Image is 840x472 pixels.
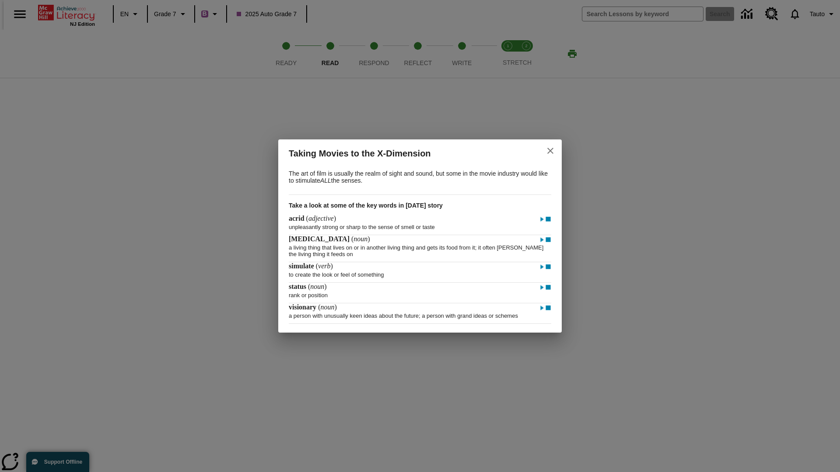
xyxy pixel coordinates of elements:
p: unpleasantly strong or sharp to the sense of smell or taste [289,219,551,230]
span: [MEDICAL_DATA] [289,235,351,243]
span: visionary [289,303,318,311]
img: Stop - simulate [545,263,551,271]
span: status [289,283,308,290]
img: Play - visionary [539,304,545,312]
span: verb [318,262,330,270]
span: acrid [289,215,306,222]
img: Stop - visionary [545,304,551,312]
img: Play - parasite [539,236,545,244]
h4: ( ) [289,235,370,243]
h4: ( ) [289,215,336,222]
span: noun [310,283,324,290]
button: close [540,140,561,161]
h2: Taking Movies to the X-Dimension [289,146,525,160]
h4: ( ) [289,262,333,270]
h4: ( ) [289,283,327,291]
p: The art of film is usually the realm of sight and sound, but some in the movie industry would lik... [289,170,551,184]
span: noun [320,303,334,311]
img: Stop - status [545,283,551,292]
img: Play - acrid [539,215,545,224]
img: Play - status [539,283,545,292]
img: Play - simulate [539,263,545,271]
span: noun [353,235,367,243]
span: adjective [308,215,334,222]
span: simulate [289,262,316,270]
img: Stop - acrid [545,215,551,224]
h4: ( ) [289,303,337,311]
p: a living thing that lives on or in another living thing and gets its food from it; it often [PERS... [289,240,551,257]
p: to create the look or feel of something [289,267,551,278]
em: ALL [320,177,331,184]
p: a person with unusually keen ideas about the future; a person with grand ideas or schemes [289,308,551,319]
img: Stop - parasite [545,236,551,244]
p: rank or position [289,288,551,298]
h3: Take a look at some of the key words in [DATE] story [289,195,551,215]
